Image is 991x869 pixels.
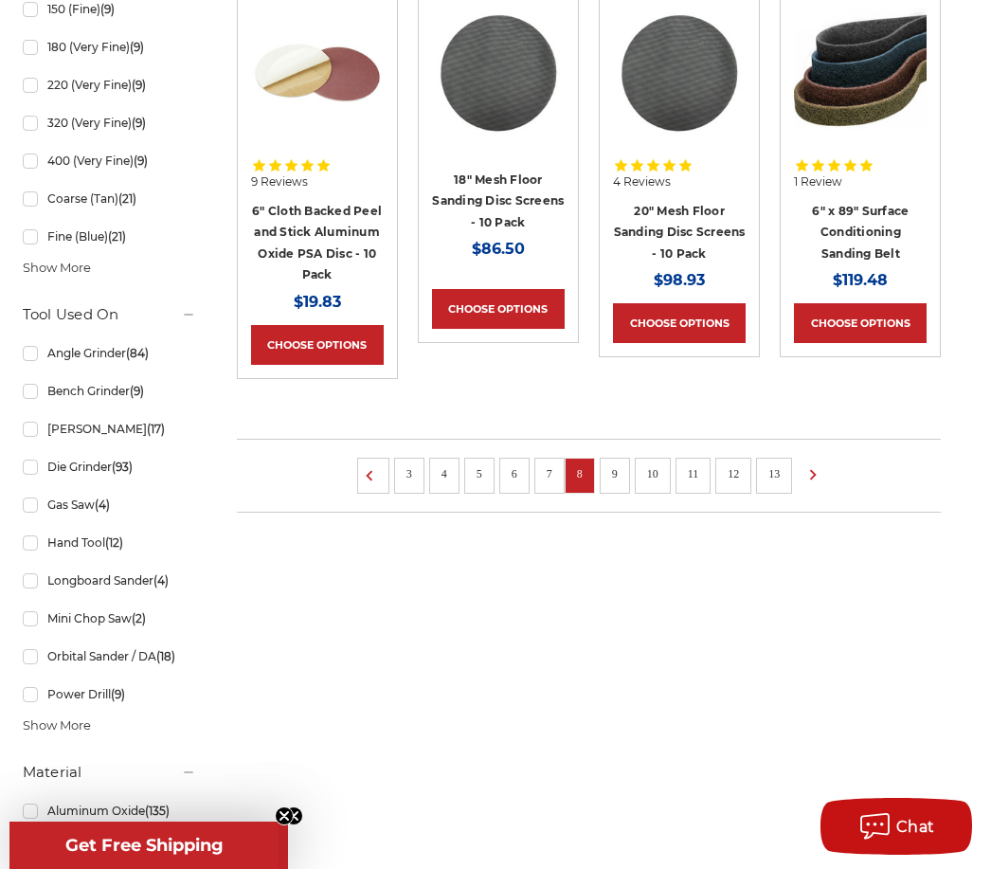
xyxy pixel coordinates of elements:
img: 6"x89" Surface Conditioning Sanding Belts [794,7,927,139]
span: Chat [896,818,935,836]
span: Show More [23,716,91,735]
span: (9) [130,40,144,54]
a: Coarse (Tan) [23,182,196,215]
span: (84) [126,346,149,360]
a: Gas Saw [23,488,196,521]
span: $119.48 [833,271,888,289]
a: 9 [605,463,624,484]
span: (4) [95,498,110,512]
span: (9) [132,78,146,92]
a: 3 [400,463,419,484]
h5: Tool Used On [23,303,196,326]
span: (9) [111,687,125,701]
div: Get Free ShippingClose teaser [9,822,279,869]
a: 220 (Very Fine) [23,68,196,101]
a: Choose Options [432,289,565,329]
span: Get Free Shipping [65,835,224,856]
span: 9 Reviews [251,176,308,188]
a: Angle Grinder [23,336,196,370]
a: 4 [435,463,454,484]
span: Show More [23,259,91,278]
a: 6" Cloth Backed Peel and Stick Aluminum Oxide PSA Disc - 10 Pack [252,204,382,282]
a: Power Drill [23,678,196,711]
img: 20" Floor Sanding Mesh Screen [613,7,746,139]
span: (18) [156,649,175,663]
a: Choose Options [613,303,746,343]
button: Close teaser [284,806,303,825]
a: 320 (Very Fine) [23,106,196,139]
h5: Material [23,761,196,784]
span: $98.93 [654,271,705,289]
span: $19.83 [294,293,341,311]
a: Hand Tool [23,526,196,559]
a: 5 [470,463,489,484]
span: 4 Reviews [613,176,671,188]
span: (9) [130,384,144,398]
span: (12) [105,535,123,550]
button: Chat [820,798,972,855]
span: 1 Review [794,176,842,188]
a: Fine (Blue) [23,220,196,253]
span: (2) [132,611,146,625]
a: 13 [762,463,786,484]
span: (93) [112,460,133,474]
span: (21) [108,229,126,244]
a: 20" Mesh Floor Sanding Disc Screens - 10 Pack [614,204,746,261]
a: 7 [540,463,559,484]
span: (21) [118,191,136,206]
span: (4) [153,573,169,588]
a: 11 [681,463,706,484]
a: 6 [505,463,524,484]
a: [PERSON_NAME] [23,412,196,445]
a: 12 [721,463,746,484]
span: $86.50 [472,240,525,258]
a: Longboard Sander [23,564,196,597]
a: Orbital Sander / DA [23,640,196,673]
a: Choose Options [251,325,384,365]
span: (9) [132,116,146,130]
span: (135) [145,804,170,818]
a: 10 [640,463,665,484]
a: Bench Grinder [23,374,196,407]
span: (17) [147,422,165,436]
span: (9) [134,154,148,168]
button: Close teaser [275,806,294,825]
a: 6" x 89" Surface Conditioning Sanding Belt [812,204,909,261]
a: Mini Chop Saw [23,602,196,635]
img: 18" Floor Sanding Mesh Screen [432,7,565,139]
a: Aluminum Oxide [23,794,196,827]
img: 6 inch Aluminum Oxide PSA Sanding Disc with Cloth Backing [251,7,384,139]
a: Choose Options [794,303,927,343]
a: 18" Mesh Floor Sanding Disc Screens - 10 Pack [432,172,564,229]
a: 400 (Very Fine) [23,144,196,177]
a: 180 (Very Fine) [23,30,196,63]
span: (9) [100,2,115,16]
a: Die Grinder [23,450,196,483]
a: 8 [570,463,589,484]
